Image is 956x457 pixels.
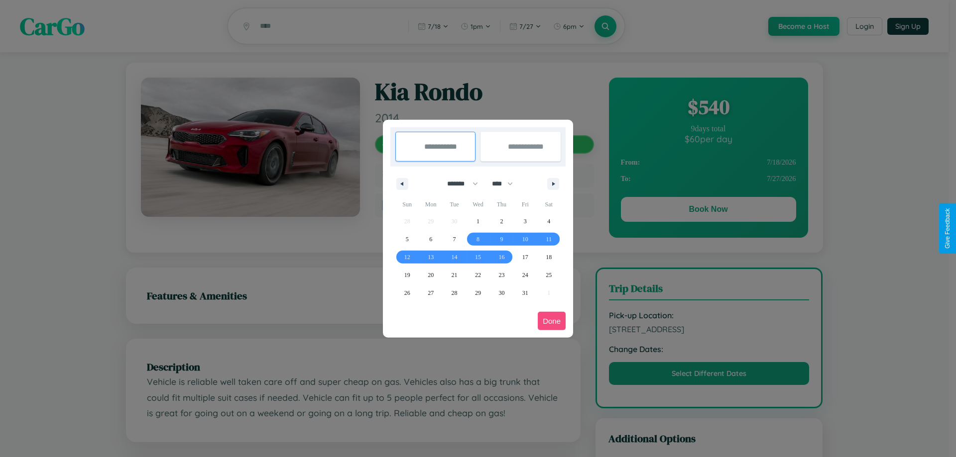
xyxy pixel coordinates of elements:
button: 29 [466,284,489,302]
button: 30 [490,284,513,302]
span: 25 [546,266,552,284]
button: 1 [466,212,489,230]
span: Wed [466,196,489,212]
span: 8 [477,230,479,248]
button: 10 [513,230,537,248]
span: 26 [404,284,410,302]
div: Give Feedback [944,208,951,249]
span: 6 [429,230,432,248]
button: 9 [490,230,513,248]
button: 21 [443,266,466,284]
span: 5 [406,230,409,248]
button: 12 [395,248,419,266]
button: 25 [537,266,561,284]
button: 24 [513,266,537,284]
span: Fri [513,196,537,212]
button: 7 [443,230,466,248]
span: 27 [428,284,434,302]
span: 19 [404,266,410,284]
span: Sat [537,196,561,212]
button: 31 [513,284,537,302]
span: 23 [498,266,504,284]
span: 1 [477,212,479,230]
span: 7 [453,230,456,248]
button: 22 [466,266,489,284]
button: 20 [419,266,442,284]
span: 4 [547,212,550,230]
span: 22 [475,266,481,284]
button: 4 [537,212,561,230]
button: 16 [490,248,513,266]
span: 29 [475,284,481,302]
span: 24 [522,266,528,284]
button: 28 [443,284,466,302]
button: 6 [419,230,442,248]
span: 9 [500,230,503,248]
span: 31 [522,284,528,302]
span: 28 [452,284,458,302]
span: Mon [419,196,442,212]
span: 12 [404,248,410,266]
button: 27 [419,284,442,302]
span: 20 [428,266,434,284]
span: 2 [500,212,503,230]
button: 17 [513,248,537,266]
button: 8 [466,230,489,248]
span: 30 [498,284,504,302]
button: 14 [443,248,466,266]
button: 3 [513,212,537,230]
span: 14 [452,248,458,266]
span: 18 [546,248,552,266]
span: 17 [522,248,528,266]
span: 16 [498,248,504,266]
button: 26 [395,284,419,302]
span: 11 [546,230,552,248]
span: 21 [452,266,458,284]
button: 11 [537,230,561,248]
span: Tue [443,196,466,212]
button: 2 [490,212,513,230]
span: 10 [522,230,528,248]
button: 19 [395,266,419,284]
button: 13 [419,248,442,266]
span: Thu [490,196,513,212]
button: 5 [395,230,419,248]
span: 15 [475,248,481,266]
span: 3 [524,212,527,230]
span: 13 [428,248,434,266]
span: Sun [395,196,419,212]
button: 15 [466,248,489,266]
button: Done [538,312,566,330]
button: 23 [490,266,513,284]
button: 18 [537,248,561,266]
